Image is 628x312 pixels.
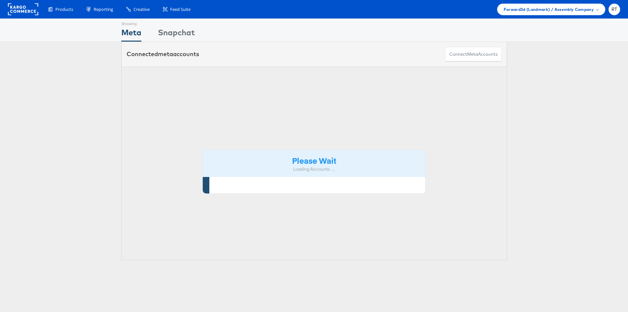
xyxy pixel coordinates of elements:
[467,51,478,57] span: meta
[158,27,195,42] div: Snapchat
[127,50,199,58] div: Connected accounts
[504,6,594,13] span: Forward3d (Landmark) / Assembly Company
[121,27,141,42] div: Meta
[612,7,617,12] span: RT
[55,6,73,13] span: Products
[208,166,421,172] div: Loading Accounts ....
[158,50,173,58] span: meta
[445,47,502,62] button: ConnectmetaAccounts
[121,19,141,27] div: Showing
[94,6,113,13] span: Reporting
[170,6,191,13] span: Feed Suite
[134,6,150,13] span: Creative
[292,155,336,166] strong: Please Wait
